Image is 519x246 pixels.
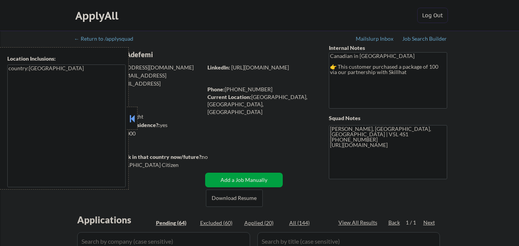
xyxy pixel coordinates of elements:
a: ← Return to /applysquad [74,36,141,43]
div: Applied (20) [244,219,283,227]
button: Add a Job Manually [205,173,283,187]
strong: Phone: [207,86,225,92]
div: Pending (64) [156,219,194,227]
div: Squad Notes [329,114,447,122]
div: View All Results [338,219,380,226]
button: Log Out [417,8,448,23]
div: Yes, I am a [DEMOGRAPHIC_DATA] Citizen [75,161,205,169]
div: $85,000 [75,130,202,137]
div: [EMAIL_ADDRESS][DOMAIN_NAME] [75,72,202,87]
a: Mailslurp Inbox [356,36,394,43]
div: 1 / 1 [406,219,423,226]
div: [EMAIL_ADDRESS][DOMAIN_NAME] [75,64,202,71]
strong: LinkedIn: [207,64,230,71]
div: All (144) [289,219,328,227]
div: Omotesho Kola-Adefemi [75,50,233,59]
div: Job Search Builder [402,36,447,41]
div: Excluded (60) [200,219,239,227]
div: no [202,153,224,161]
div: ApplyAll [75,9,121,22]
div: [EMAIL_ADDRESS][DOMAIN_NAME] [75,80,202,95]
div: Back [388,219,401,226]
div: Applications [77,215,153,225]
div: Internal Notes [329,44,447,52]
div: [PHONE_NUMBER] [207,86,316,93]
div: Location Inclusions: [7,55,126,63]
div: ← Return to /applysquad [74,36,141,41]
strong: Will need Visa to work in that country now/future?: [75,154,203,160]
div: [GEOGRAPHIC_DATA], [GEOGRAPHIC_DATA], [GEOGRAPHIC_DATA] [207,93,316,116]
a: Job Search Builder [402,36,447,43]
strong: Current Location: [207,94,251,100]
div: 15 sent / 100 bought [75,113,202,121]
button: Download Resume [206,190,263,207]
div: Next [423,219,436,226]
a: [URL][DOMAIN_NAME] [231,64,289,71]
div: Mailslurp Inbox [356,36,394,41]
